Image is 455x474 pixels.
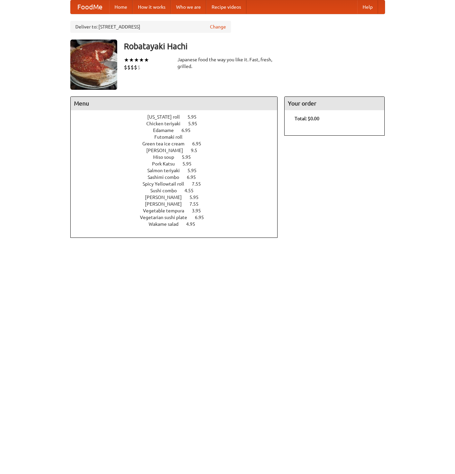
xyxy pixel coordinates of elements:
[153,128,203,133] a: Edamame 6.95
[147,168,186,173] span: Salmon teriyaki
[147,168,209,173] a: Salmon teriyaki 5.95
[192,181,208,187] span: 7.55
[189,201,205,207] span: 7.55
[131,64,134,71] li: $
[71,0,109,14] a: FoodMe
[70,40,117,90] img: angular.jpg
[143,181,191,187] span: Spicy Yellowtail roll
[146,148,210,153] a: [PERSON_NAME] 9.5
[127,64,131,71] li: $
[210,23,226,30] a: Change
[191,148,204,153] span: 9.5
[187,168,203,173] span: 5.95
[154,134,189,140] span: Futomaki roll
[109,0,133,14] a: Home
[145,195,188,200] span: [PERSON_NAME]
[129,56,134,64] li: ★
[181,128,197,133] span: 6.95
[184,188,200,193] span: 4.55
[143,208,213,213] a: Vegetable tempura 3.95
[70,21,231,33] div: Deliver to: [STREET_ADDRESS]
[137,64,141,71] li: $
[195,215,211,220] span: 6.95
[124,56,129,64] li: ★
[285,97,384,110] h4: Your order
[152,161,181,166] span: Pork Katsu
[182,154,198,160] span: 5.95
[124,64,127,71] li: $
[143,181,213,187] a: Spicy Yellowtail roll 7.55
[134,56,139,64] li: ★
[152,161,204,166] a: Pork Katsu 5.95
[295,116,319,121] b: Total: $0.00
[146,148,190,153] span: [PERSON_NAME]
[124,40,385,53] h3: Robatayaki Hachi
[148,175,186,180] span: Sashimi combo
[146,121,187,126] span: Chicken teriyaki
[147,114,186,120] span: [US_STATE] roll
[145,195,211,200] a: [PERSON_NAME] 5.95
[149,221,208,227] a: Wakame salad 4.95
[192,141,208,146] span: 6.95
[144,56,149,64] li: ★
[206,0,246,14] a: Recipe videos
[140,215,194,220] span: Vegetarian sushi plate
[140,215,216,220] a: Vegetarian sushi plate 6.95
[187,175,203,180] span: 6.95
[177,56,278,70] div: Japanese food the way you like it. Fast, fresh, grilled.
[145,201,211,207] a: [PERSON_NAME] 7.55
[189,195,205,200] span: 5.95
[148,175,208,180] a: Sashimi combo 6.95
[142,141,191,146] span: Green tea ice cream
[147,114,209,120] a: [US_STATE] roll 5.95
[192,208,208,213] span: 3.95
[188,121,204,126] span: 5.95
[145,201,188,207] span: [PERSON_NAME]
[149,221,185,227] span: Wakame salad
[71,97,278,110] h4: Menu
[142,141,214,146] a: Green tea ice cream 6.95
[153,154,181,160] span: Miso soup
[139,56,144,64] li: ★
[357,0,378,14] a: Help
[154,134,202,140] a: Futomaki roll
[150,188,183,193] span: Sushi combo
[153,154,203,160] a: Miso soup 5.95
[187,114,203,120] span: 5.95
[186,221,202,227] span: 4.95
[143,208,191,213] span: Vegetable tempura
[153,128,180,133] span: Edamame
[133,0,171,14] a: How it works
[134,64,137,71] li: $
[150,188,206,193] a: Sushi combo 4.55
[182,161,198,166] span: 5.95
[171,0,206,14] a: Who we are
[146,121,210,126] a: Chicken teriyaki 5.95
